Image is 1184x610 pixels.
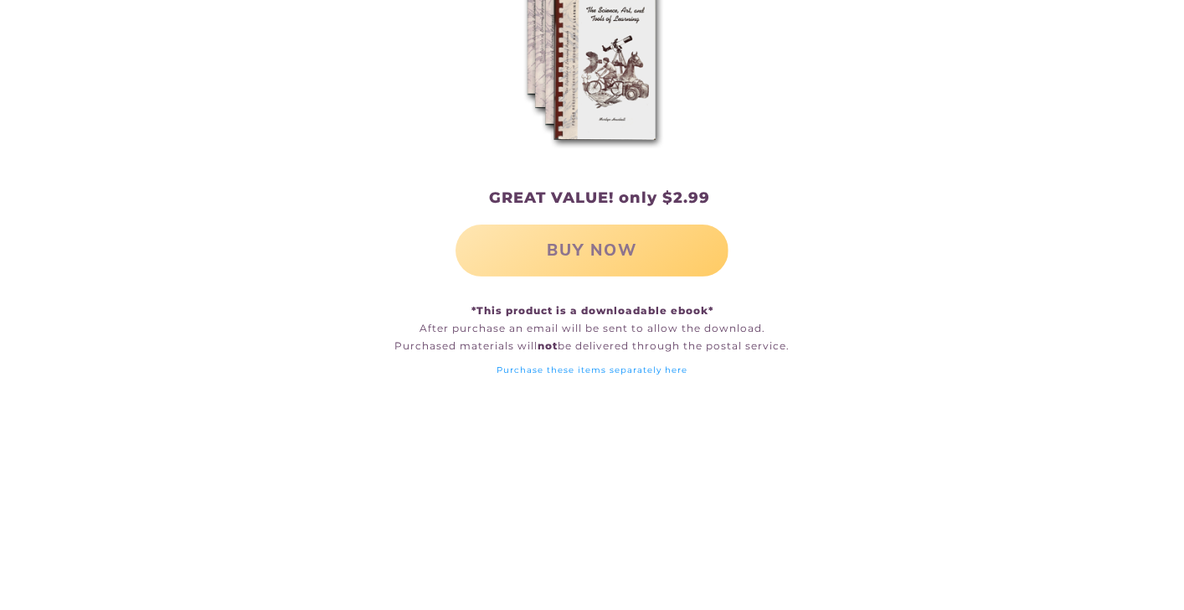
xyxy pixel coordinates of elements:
strong: not [538,339,558,352]
a: BUY NOW [456,225,728,277]
strong: *This product is a downloadable ebook* [471,304,713,317]
span: BUY NOW [464,233,719,268]
p: GREAT VALUE! only $2.99 [377,173,822,225]
p: After purchase an email will be sent to allow the download. Purchased materials will be delivered... [363,294,822,355]
a: Purchase these items separately here [497,364,687,375]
